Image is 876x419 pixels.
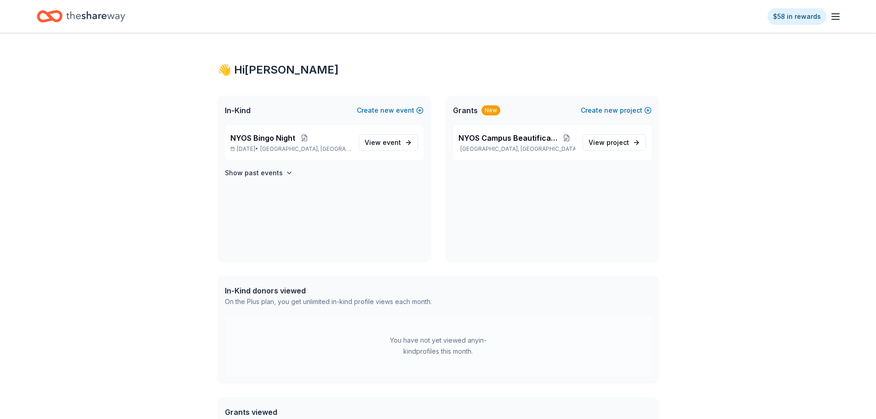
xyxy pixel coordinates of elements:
span: project [607,138,629,146]
span: NYOS Campus Beautification [458,132,558,143]
div: On the Plus plan, you get unlimited in-kind profile views each month. [225,296,432,307]
div: 👋 Hi [PERSON_NAME] [218,63,659,77]
p: [DATE] • [230,145,351,153]
div: You have not yet viewed any in-kind profiles this month. [381,335,496,357]
span: event [383,138,401,146]
span: new [380,105,394,116]
span: Grants [453,105,478,116]
div: In-Kind donors viewed [225,285,432,296]
a: Home [37,6,125,27]
span: new [604,105,618,116]
span: NYOS Bingo Night [230,132,295,143]
h4: Show past events [225,167,283,178]
a: View event [359,134,418,151]
a: $58 in rewards [767,8,826,25]
span: In-Kind [225,105,251,116]
div: New [481,105,500,115]
span: View [589,137,629,148]
button: Show past events [225,167,293,178]
span: [GEOGRAPHIC_DATA], [GEOGRAPHIC_DATA] [260,145,351,153]
button: Createnewproject [581,105,652,116]
div: Grants viewed [225,407,404,418]
p: [GEOGRAPHIC_DATA], [GEOGRAPHIC_DATA] [458,145,575,153]
button: Createnewevent [357,105,424,116]
a: View project [583,134,646,151]
span: View [365,137,401,148]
